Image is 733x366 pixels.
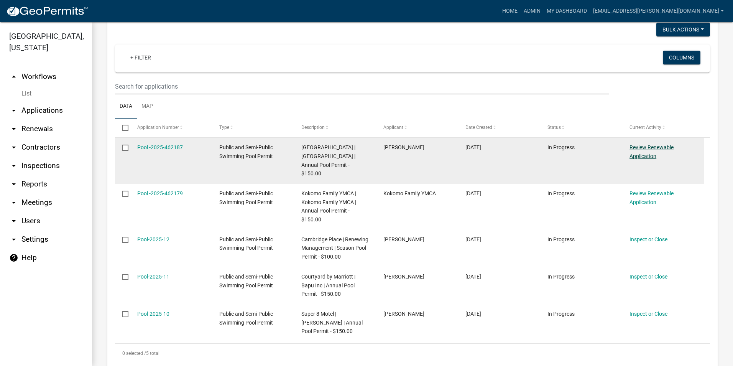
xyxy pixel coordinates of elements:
i: arrow_drop_down [9,198,18,207]
a: Inspect or Close [629,274,667,280]
a: Pool -2025-462187 [137,144,183,150]
a: Home [499,4,521,18]
a: Review Renewable Application [629,190,674,205]
span: Public and Semi-Public Swimming Pool Permit [219,236,273,251]
span: Public and Semi-Public Swimming Pool Permit [219,274,273,289]
a: Map [137,94,158,119]
i: arrow_drop_down [9,235,18,244]
datatable-header-cell: Type [212,119,294,137]
button: Bulk Actions [656,23,710,36]
datatable-header-cell: Application Number [130,119,212,137]
datatable-header-cell: Current Activity [622,119,704,137]
span: 08/11/2025 [465,144,481,150]
span: Kokomo Family YMCA | Kokomo Family YMCA | Annual Pool Permit - $150.00 [301,190,356,223]
datatable-header-cell: Description [294,119,376,137]
datatable-header-cell: Applicant [376,119,458,137]
span: Courtyard by Marriott | Bapu Inc | Annual Pool Permit - $150.00 [301,274,355,297]
span: Status [547,125,561,130]
i: arrow_drop_down [9,124,18,134]
span: 0 selected / [122,351,146,356]
span: Date Created [465,125,492,130]
a: Inspect or Close [629,236,667,242]
span: Tara Marschand [383,236,424,242]
i: arrow_drop_up [9,72,18,81]
div: 5 total [115,344,710,363]
input: Search for applications [115,79,609,94]
span: Public and Semi-Public Swimming Pool Permit [219,190,273,205]
a: Admin [521,4,544,18]
a: Pool-2025-11 [137,274,169,280]
i: help [9,253,18,262]
i: arrow_drop_down [9,180,18,189]
i: arrow_drop_down [9,106,18,115]
span: Applicant [383,125,403,130]
span: In Progress [547,190,575,196]
span: 08/11/2025 [465,190,481,196]
span: Description [301,125,325,130]
a: Inspect or Close [629,311,667,317]
a: Data [115,94,137,119]
span: Public and Semi-Public Swimming Pool Permit [219,311,273,326]
span: 08/11/2025 [465,274,481,280]
span: Cambridge Place | Renewing Management | Season Pool Permit - $100.00 [301,236,368,260]
a: Review Renewable Application [629,144,674,159]
span: In Progress [547,311,575,317]
span: Jennifer Keller [383,144,424,150]
span: Amy Ciski [383,274,424,280]
a: Pool-2025-10 [137,311,169,317]
a: [EMAIL_ADDRESS][PERSON_NAME][DOMAIN_NAME] [590,4,727,18]
a: + Filter [124,51,157,64]
a: Pool-2025-12 [137,236,169,242]
datatable-header-cell: Status [540,119,622,137]
span: 08/11/2025 [465,236,481,242]
span: 08/09/2025 [465,311,481,317]
span: Carolyn McKee [383,311,424,317]
span: Current Activity [629,125,661,130]
span: In Progress [547,236,575,242]
span: Application Number [137,125,179,130]
span: Kokomo High School | Kokomo High School | Annual Pool Permit - $150.00 [301,144,355,176]
i: arrow_drop_down [9,216,18,226]
span: Type [219,125,229,130]
span: Public and Semi-Public Swimming Pool Permit [219,144,273,159]
a: My Dashboard [544,4,590,18]
span: Super 8 Motel | Pankajkumar K Patel | Annual Pool Permit - $150.00 [301,311,363,335]
span: In Progress [547,144,575,150]
datatable-header-cell: Select [115,119,130,137]
button: Columns [663,51,700,64]
i: arrow_drop_down [9,143,18,152]
span: Kokomo Family YMCA [383,190,436,196]
span: In Progress [547,274,575,280]
datatable-header-cell: Date Created [458,119,540,137]
a: Pool -2025-462179 [137,190,183,196]
i: arrow_drop_down [9,161,18,170]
